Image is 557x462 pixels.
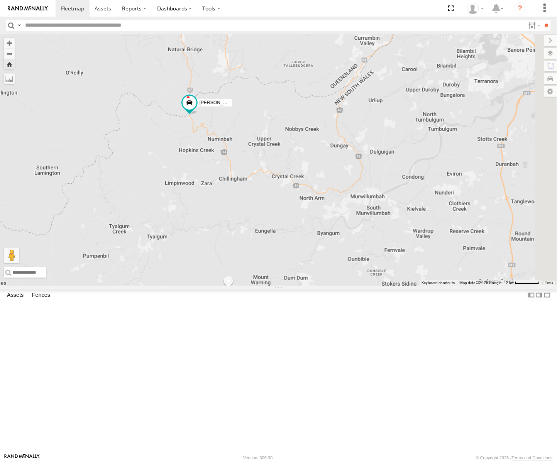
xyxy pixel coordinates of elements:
a: Terms and Conditions [512,456,553,460]
label: Dock Summary Table to the Left [528,289,535,301]
label: Fences [28,290,54,301]
label: Hide Summary Table [543,289,551,301]
label: Map Settings [544,86,557,97]
label: Search Filter Options [525,20,542,31]
img: rand-logo.svg [8,6,48,11]
div: Version: 306.00 [243,456,273,460]
span: Map data ©2025 Google [460,281,502,285]
span: 2 km [506,281,515,285]
button: Map scale: 2 km per 59 pixels [504,280,542,286]
button: Zoom out [4,48,15,59]
div: James Oakden [464,3,487,14]
button: Zoom Home [4,59,15,69]
button: Drag Pegman onto the map to open Street View [4,248,19,263]
button: Zoom in [4,38,15,48]
a: Visit our Website [4,454,40,462]
label: Measure [4,73,15,84]
label: Search Query [16,20,22,31]
i: ? [514,2,527,15]
a: Terms (opens in new tab) [545,281,554,284]
span: [PERSON_NAME] - Yellow [199,100,254,106]
button: Keyboard shortcuts [422,280,455,286]
div: © Copyright 2025 - [476,456,553,460]
label: Dock Summary Table to the Right [535,289,543,301]
label: Assets [3,290,27,301]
